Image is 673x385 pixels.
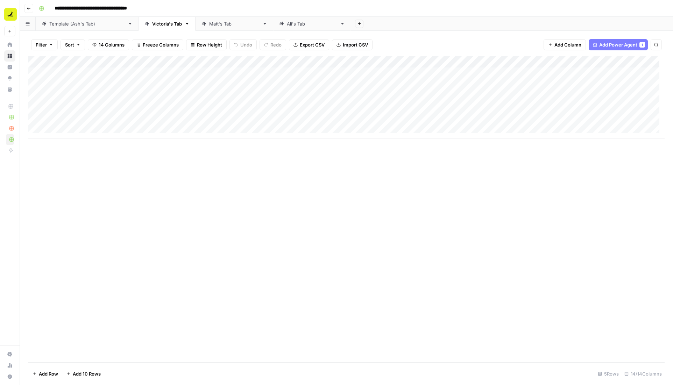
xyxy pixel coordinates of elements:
[343,41,368,48] span: Import CSV
[260,39,286,50] button: Redo
[143,41,179,48] span: Freeze Columns
[554,41,581,48] span: Add Column
[4,39,15,50] a: Home
[273,17,351,31] a: [PERSON_NAME]'s Tab
[622,368,665,379] div: 14/14 Columns
[62,368,105,379] button: Add 10 Rows
[196,17,273,31] a: [PERSON_NAME]'s Tab
[599,41,637,48] span: Add Power Agent
[28,368,62,379] button: Add Row
[31,39,58,50] button: Filter
[4,62,15,73] a: Insights
[39,370,58,377] span: Add Row
[65,41,74,48] span: Sort
[289,39,329,50] button: Export CSV
[132,39,183,50] button: Freeze Columns
[4,371,15,382] button: Help + Support
[544,39,586,50] button: Add Column
[36,17,139,31] a: Template ([PERSON_NAME]'s Tab)
[229,39,257,50] button: Undo
[4,84,15,95] a: Your Data
[152,20,182,27] div: Victoria's Tab
[49,20,125,27] div: Template ([PERSON_NAME]'s Tab)
[36,41,47,48] span: Filter
[641,42,643,48] span: 1
[270,41,282,48] span: Redo
[4,8,17,21] img: Ramp Logo
[61,39,85,50] button: Sort
[240,41,252,48] span: Undo
[4,349,15,360] a: Settings
[139,17,196,31] a: Victoria's Tab
[4,6,15,23] button: Workspace: Ramp
[209,20,260,27] div: [PERSON_NAME]'s Tab
[4,73,15,84] a: Opportunities
[4,50,15,62] a: Browse
[332,39,373,50] button: Import CSV
[99,41,125,48] span: 14 Columns
[186,39,227,50] button: Row Height
[595,368,622,379] div: 5 Rows
[73,370,101,377] span: Add 10 Rows
[589,39,648,50] button: Add Power Agent1
[4,360,15,371] a: Usage
[300,41,325,48] span: Export CSV
[88,39,129,50] button: 14 Columns
[639,42,645,48] div: 1
[197,41,222,48] span: Row Height
[287,20,337,27] div: [PERSON_NAME]'s Tab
